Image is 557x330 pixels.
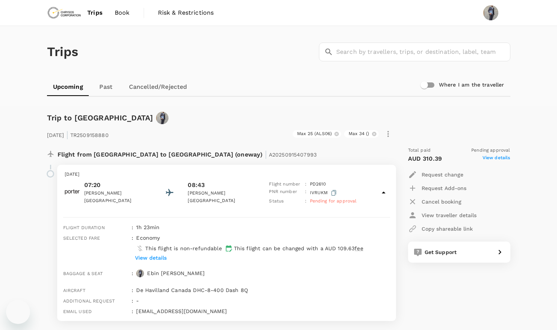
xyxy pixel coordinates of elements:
p: 1h 23min [136,224,390,231]
p: : [305,181,307,188]
span: | [66,129,68,140]
span: Baggage & seat [63,271,103,276]
p: This flight can be changed with a AUD 109.63 [234,245,363,252]
p: PD 2610 [310,181,326,188]
button: View traveller details [408,208,477,222]
button: View details [133,252,168,263]
button: Copy shareable link [408,222,473,236]
p: Status [269,198,302,205]
span: View details [483,154,510,163]
button: Request Add-ons [408,181,466,195]
p: economy [136,234,160,242]
span: Get Support [425,249,457,255]
p: PNR number [269,188,302,198]
span: Book [115,8,130,17]
img: Porter Airlines [65,184,80,199]
span: A20250915407993 [269,152,317,158]
p: [PERSON_NAME][GEOGRAPHIC_DATA] [188,190,255,205]
h6: Trip to [GEOGRAPHIC_DATA] [47,112,153,124]
span: Max 34 () [344,131,373,137]
div: : [129,266,133,283]
button: Cancel booking [408,195,461,208]
p: 08:43 [188,181,205,190]
a: Past [89,78,123,96]
p: 07:20 [84,181,152,190]
h1: Trips [47,26,79,78]
span: Aircraft [63,288,85,293]
span: Additional request [63,298,115,304]
p: View details [135,254,167,262]
a: Cancelled/Rejected [123,78,193,96]
div: - [133,294,390,304]
span: fee [355,245,363,251]
img: avatar-66f6e623593bc.jpeg [136,269,144,277]
button: Request change [408,168,463,181]
p: [PERSON_NAME] [GEOGRAPHIC_DATA] [84,190,152,205]
div: : [129,231,133,266]
p: Cancel booking [422,198,461,205]
p: Flight number [269,181,302,188]
div: : [129,294,133,304]
img: Ebin Jose [483,5,498,20]
p: Copy shareable link [422,225,473,233]
p: Ebin [PERSON_NAME] [147,269,205,277]
span: Max 25 (ALS06) [293,131,336,137]
p: Request Add-ons [422,184,466,192]
span: Flight duration [63,225,105,230]
img: avatar-66f6e623593bc.jpeg [156,112,168,124]
p: View traveller details [422,211,477,219]
p: [EMAIL_ADDRESS][DOMAIN_NAME] [136,307,390,315]
div: De Havilland Canada DHC-8-400 Dash 8Q [133,283,390,294]
img: Chrysos Corporation [47,5,82,21]
span: Pending for approval [310,198,357,204]
span: | [265,149,267,160]
div: : [129,304,133,315]
p: IVRUKM [310,188,338,198]
p: [DATE] [65,171,389,178]
div: : [129,221,133,231]
iframe: Button to launch messaging window [6,300,30,324]
div: Max 34 () [344,130,378,138]
p: [DATE] TR2509158880 [47,127,109,141]
input: Search by travellers, trips, or destination, label, team [336,43,510,61]
span: Email used [63,309,92,314]
p: : [305,198,307,205]
p: AUD 310.39 [408,154,442,163]
span: Risk & Restrictions [158,8,214,17]
div: : [129,283,133,294]
span: Selected fare [63,236,100,241]
p: This flight is non-refundable [145,245,222,252]
p: Request change [422,171,463,178]
h6: Where I am the traveller [439,81,504,89]
p: : [305,188,307,198]
span: Trips [87,8,103,17]
a: Upcoming [47,78,89,96]
p: Flight from [GEOGRAPHIC_DATA] to [GEOGRAPHIC_DATA] (oneway) [58,147,317,160]
span: Pending approval [471,147,510,154]
div: Max 25 (ALS06) [293,130,341,138]
span: Total paid [408,147,431,154]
